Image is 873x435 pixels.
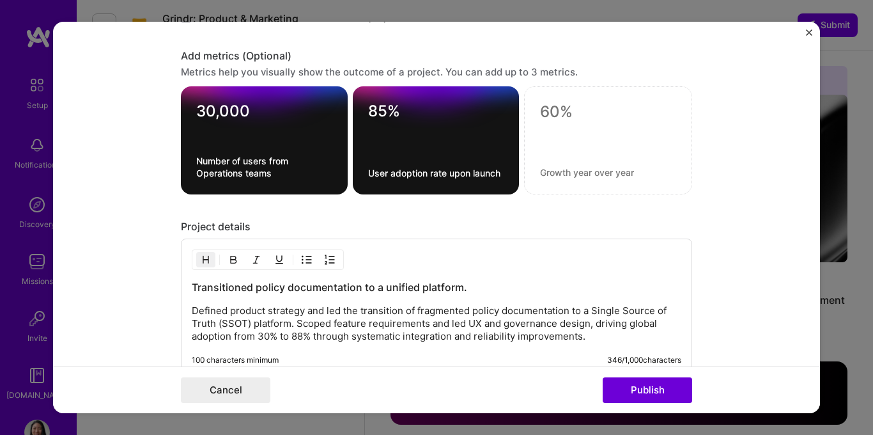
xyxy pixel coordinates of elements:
img: UL [302,255,312,265]
img: Bold [228,255,238,265]
img: Underline [274,255,284,265]
textarea: 30,000 [196,102,332,127]
button: Publish [603,377,692,403]
div: Add metrics (Optional) [181,49,692,63]
h3: Transitioned policy documentation to a unified platform. [192,280,681,294]
img: Divider [219,252,220,267]
div: 100 characters minimum [192,355,279,365]
p: Defined product strategy and led the transition of fragmented policy documentation to a Single So... [192,304,681,343]
textarea: User adoption rate upon launch [368,167,504,179]
button: Cancel [181,377,270,403]
textarea: 85% [368,102,504,127]
textarea: Number of users from Operations teams [196,155,332,179]
div: 346 / 1,000 characters [607,355,681,365]
div: Project details [181,220,692,233]
img: OL [325,255,335,265]
img: Italic [251,255,261,265]
div: Metrics help you visually show the outcome of a project. You can add up to 3 metrics. [181,65,692,79]
button: Close [806,29,812,43]
img: Heading [201,255,211,265]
